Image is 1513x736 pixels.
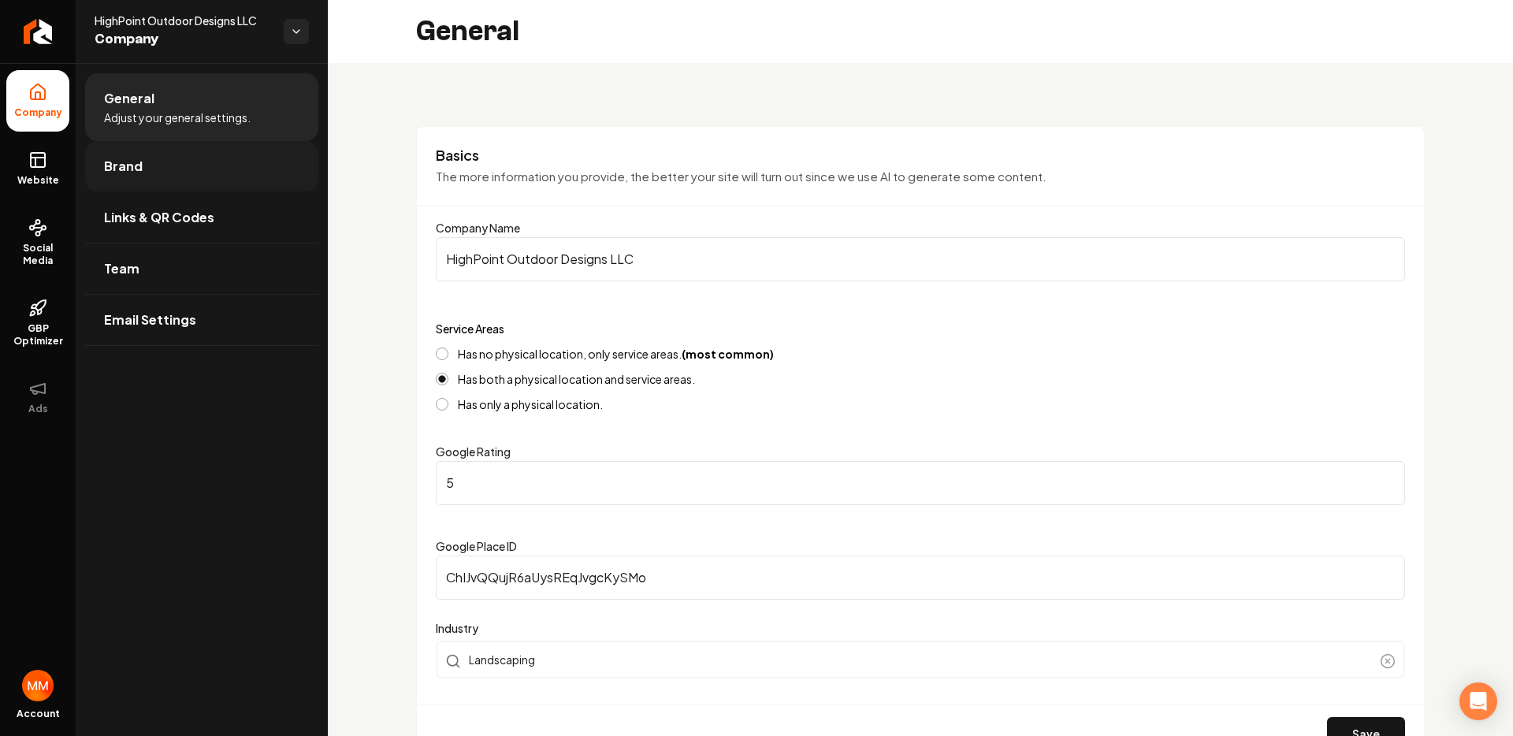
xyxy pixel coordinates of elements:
label: Has both a physical location and service areas. [458,374,695,385]
span: Social Media [6,242,69,267]
h2: General [416,16,519,47]
img: Matthew Meyer [22,670,54,701]
a: Email Settings [85,295,318,345]
a: Links & QR Codes [85,192,318,243]
input: Google Place ID [436,556,1405,600]
label: Has only a physical location. [458,399,603,410]
div: Open Intercom Messenger [1459,682,1497,720]
span: Company [95,28,271,50]
span: Company [8,106,69,119]
label: Service Areas [436,322,504,336]
a: Website [6,138,69,199]
span: HighPoint Outdoor Designs LLC [95,13,271,28]
input: Google Rating [436,461,1405,505]
span: Ads [22,403,54,415]
p: The more information you provide, the better your site will turn out since we use AI to generate ... [436,168,1405,186]
span: Links & QR Codes [104,208,214,227]
label: Company Name [436,221,520,235]
h3: Basics [436,146,1405,165]
span: Email Settings [104,310,196,329]
a: Social Media [6,206,69,280]
span: Adjust your general settings. [104,110,251,125]
label: Google Place ID [436,539,517,553]
label: Industry [436,619,1405,637]
span: GBP Optimizer [6,322,69,348]
strong: (most common) [682,347,774,361]
a: GBP Optimizer [6,286,69,360]
a: Brand [85,141,318,191]
label: Google Rating [436,444,511,459]
button: Ads [6,366,69,428]
span: Team [104,259,139,278]
button: Open user button [22,670,54,701]
span: General [104,89,154,108]
span: Account [17,708,60,720]
a: Team [85,243,318,294]
input: Company Name [436,237,1405,281]
label: Has no physical location, only service areas. [458,348,774,359]
img: Rebolt Logo [24,19,53,44]
span: Website [11,174,65,187]
span: Brand [104,157,143,176]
